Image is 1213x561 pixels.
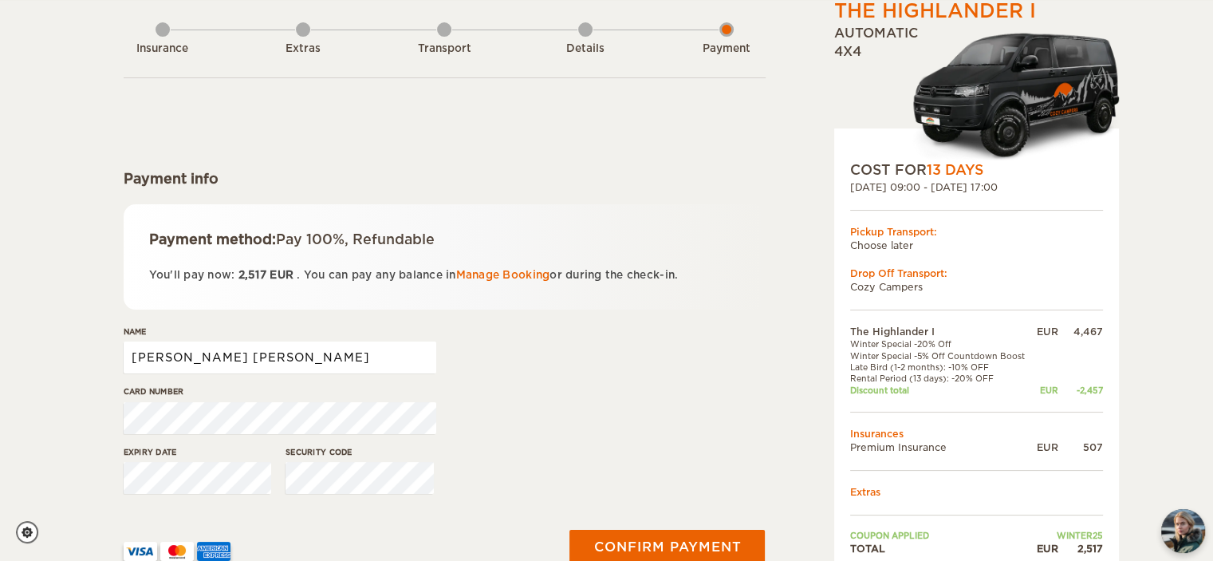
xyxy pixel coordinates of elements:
td: Extras [850,485,1103,499]
label: Security code [286,446,434,458]
td: Winter Special -20% Off [850,338,1034,350]
div: EUR [1033,325,1057,338]
td: Rental Period (13 days): -20% OFF [850,373,1034,384]
td: Choose later [850,239,1103,252]
div: Automatic 4x4 [834,25,1119,160]
div: COST FOR [850,160,1103,180]
div: [DATE] 09:00 - [DATE] 17:00 [850,180,1103,194]
td: Late Bird (1-2 months): -10% OFF [850,361,1034,373]
p: You'll pay now: . You can pay any balance in or during the check-in. [149,266,740,284]
td: Coupon applied [850,530,1034,541]
span: 13 Days [927,162,983,178]
div: Insurance [119,41,207,57]
div: 2,517 [1058,542,1103,555]
td: The Highlander I [850,325,1034,338]
span: EUR [270,269,293,281]
span: 2,517 [238,269,266,281]
img: AMEX [197,542,230,561]
label: Name [124,326,436,338]
div: Extras [259,41,347,57]
div: Drop Off Transport: [850,267,1103,280]
div: Transport [400,41,488,57]
div: -2,457 [1058,385,1103,396]
a: Cookie settings [16,521,49,543]
label: Expiry date [124,446,272,458]
a: Manage Booking [456,269,550,281]
img: mastercard [160,542,194,561]
td: Insurances [850,427,1103,441]
td: Discount total [850,385,1034,396]
div: Payment method: [149,230,740,249]
img: VISA [124,542,157,561]
div: Details [542,41,629,57]
div: 507 [1058,441,1103,454]
label: Card number [124,385,436,397]
td: WINTER25 [1033,530,1102,541]
td: Winter Special -5% Off Countdown Boost [850,350,1034,361]
div: EUR [1033,542,1057,555]
div: EUR [1033,385,1057,396]
div: 4,467 [1058,325,1103,338]
div: Payment [683,41,770,57]
td: Cozy Campers [850,280,1103,294]
button: chat-button [1161,509,1205,553]
td: TOTAL [850,542,1034,555]
span: Pay 100%, Refundable [276,231,435,247]
img: Freyja at Cozy Campers [1161,509,1205,553]
div: Pickup Transport: [850,225,1103,239]
img: Cozy-3.png [898,30,1119,160]
div: EUR [1033,441,1057,454]
div: Payment info [124,169,766,188]
td: Premium Insurance [850,441,1034,454]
